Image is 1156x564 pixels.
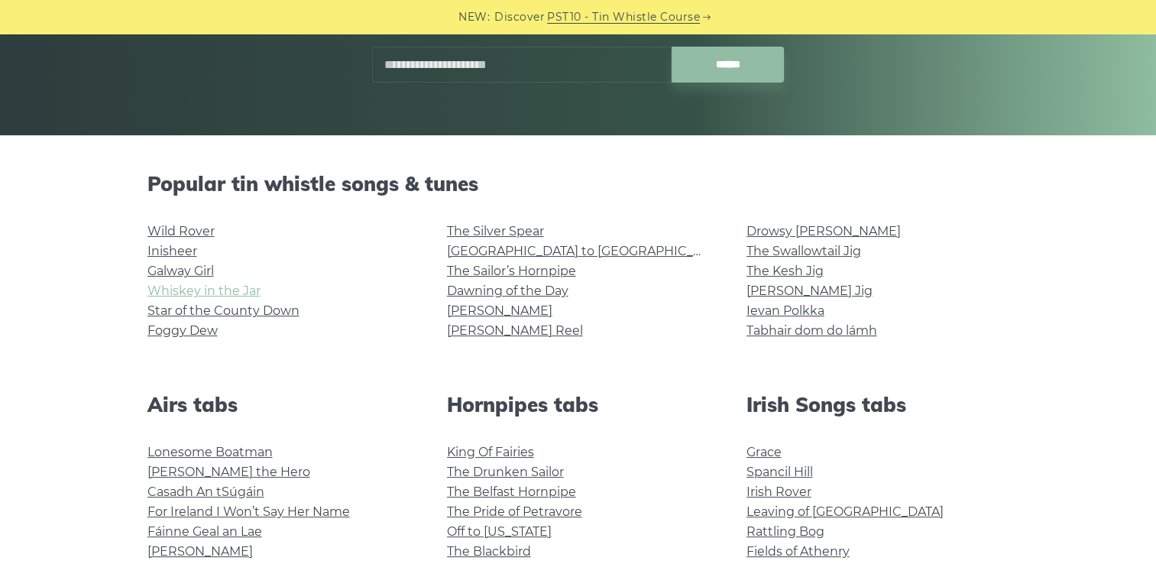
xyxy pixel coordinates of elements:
span: Discover [494,8,545,26]
a: Fields of Athenry [746,544,850,559]
a: Grace [746,445,782,459]
a: Ievan Polkka [746,303,824,318]
a: The Sailor’s Hornpipe [447,264,576,278]
a: The Belfast Hornpipe [447,485,576,499]
h2: Airs tabs [147,393,410,417]
a: Lonesome Boatman [147,445,273,459]
a: Galway Girl [147,264,214,278]
a: Inisheer [147,244,197,258]
a: Irish Rover [746,485,811,499]
a: Rattling Bog [746,524,824,539]
a: Dawning of the Day [447,284,568,298]
a: Foggy Dew [147,323,218,338]
a: Whiskey in the Jar [147,284,261,298]
a: The Silver Spear [447,224,544,238]
a: Fáinne Geal an Lae [147,524,262,539]
a: Off to [US_STATE] [447,524,552,539]
a: PST10 - Tin Whistle Course [547,8,700,26]
span: NEW: [458,8,490,26]
a: For Ireland I Won’t Say Her Name [147,504,350,519]
a: The Pride of Petravore [447,504,582,519]
a: The Swallowtail Jig [746,244,861,258]
a: Casadh An tSúgáin [147,485,264,499]
a: The Drunken Sailor [447,465,564,479]
a: [PERSON_NAME] Reel [447,323,583,338]
a: Wild Rover [147,224,215,238]
a: King Of Fairies [447,445,534,459]
a: Leaving of [GEOGRAPHIC_DATA] [746,504,944,519]
a: Star of the County Down [147,303,300,318]
h2: Irish Songs tabs [746,393,1009,417]
a: [GEOGRAPHIC_DATA] to [GEOGRAPHIC_DATA] [447,244,729,258]
a: [PERSON_NAME] Jig [746,284,873,298]
a: The Blackbird [447,544,531,559]
a: Drowsy [PERSON_NAME] [746,224,901,238]
a: [PERSON_NAME] the Hero [147,465,310,479]
a: Tabhair dom do lámh [746,323,877,338]
h2: Popular tin whistle songs & tunes [147,172,1009,196]
a: [PERSON_NAME] [147,544,253,559]
a: The Kesh Jig [746,264,824,278]
a: Spancil Hill [746,465,813,479]
h2: Hornpipes tabs [447,393,710,417]
a: [PERSON_NAME] [447,303,552,318]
